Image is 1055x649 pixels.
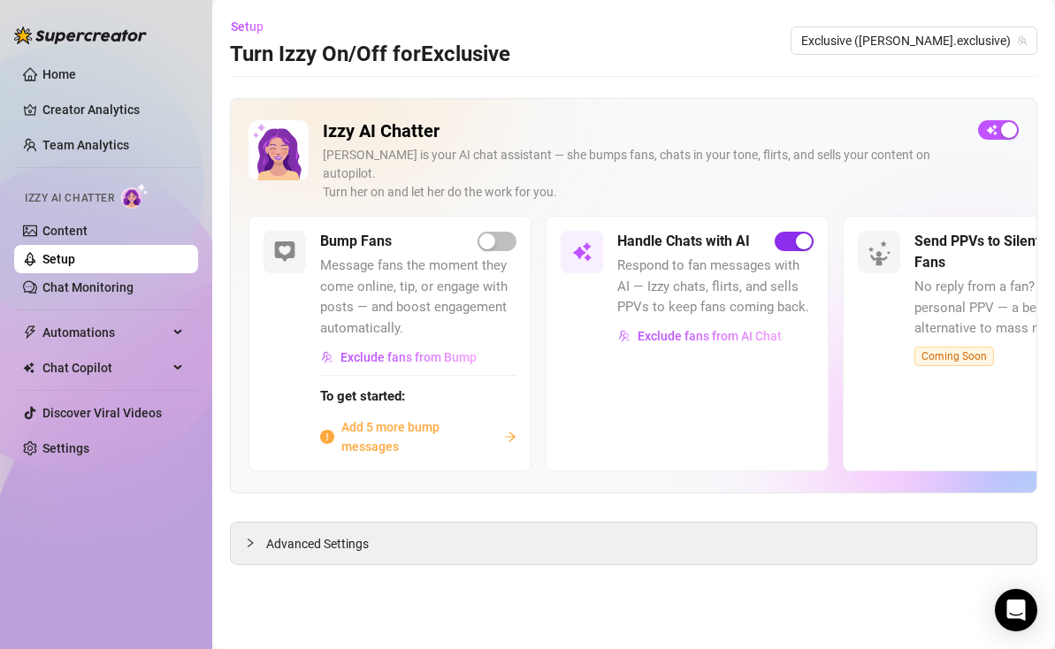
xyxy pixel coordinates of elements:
a: Settings [42,441,89,455]
span: Advanced Settings [266,534,369,554]
span: Add 5 more bump messages [341,417,497,456]
span: Chat Copilot [42,354,168,382]
button: Setup [230,12,278,41]
div: [PERSON_NAME] is your AI chat assistant — she bumps fans, chats in your tone, flirts, and sells y... [323,146,964,202]
a: Content [42,224,88,238]
span: Message fans the moment they come online, tip, or engage with posts — and boost engagement automa... [320,256,516,339]
span: Coming Soon [914,347,994,366]
img: silent-fans-ppv-o-N6Mmdf.svg [868,241,896,269]
span: Respond to fan messages with AI — Izzy chats, flirts, and sells PPVs to keep fans coming back. [617,256,814,318]
img: svg%3e [321,351,333,363]
a: Creator Analytics [42,95,184,124]
span: Setup [231,19,264,34]
a: Home [42,67,76,81]
img: Izzy AI Chatter [248,120,309,180]
img: AI Chatter [121,183,149,209]
div: Open Intercom Messenger [995,589,1037,631]
div: collapsed [245,533,266,553]
img: svg%3e [618,330,631,342]
span: team [1017,35,1028,46]
img: svg%3e [571,241,592,263]
span: Automations [42,318,168,347]
a: Setup [42,252,75,266]
h2: Izzy AI Chatter [323,120,964,142]
a: Team Analytics [42,138,129,152]
span: Exclude fans from AI Chat [638,329,782,343]
h5: Handle Chats with AI [617,231,750,252]
span: Izzy AI Chatter [25,190,114,207]
button: Exclude fans from Bump [320,343,478,371]
h3: Turn Izzy On/Off for Exclusive [230,41,510,69]
button: Exclude fans from AI Chat [617,322,783,350]
span: Exclude fans from Bump [340,350,477,364]
span: arrow-right [504,431,516,443]
img: svg%3e [274,241,295,263]
img: Chat Copilot [23,362,34,374]
span: info-circle [320,430,334,444]
a: Chat Monitoring [42,280,134,294]
span: Exclusive (amanda.exclusive) [801,27,1027,54]
span: thunderbolt [23,325,37,340]
strong: To get started: [320,388,405,404]
h5: Bump Fans [320,231,392,252]
a: Discover Viral Videos [42,406,162,420]
span: collapsed [245,538,256,548]
img: logo-BBDzfeDw.svg [14,27,147,44]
